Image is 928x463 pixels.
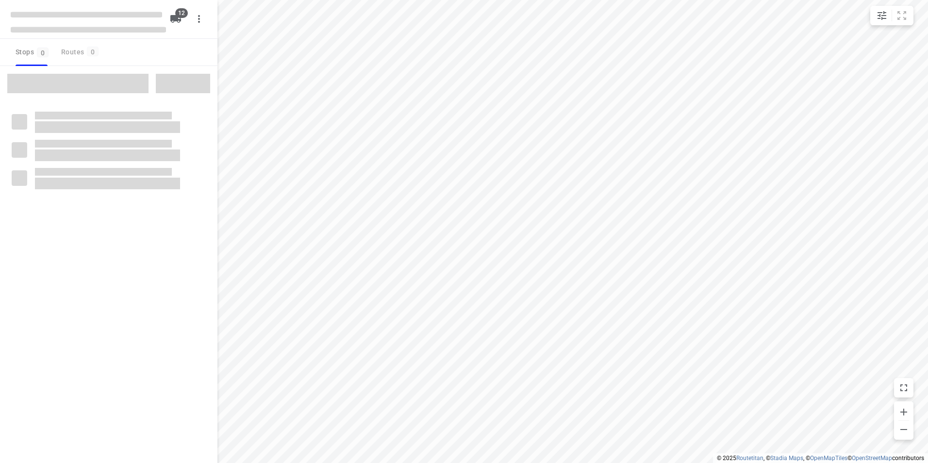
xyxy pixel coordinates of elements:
button: Map settings [872,6,892,25]
div: small contained button group [870,6,913,25]
li: © 2025 , © , © © contributors [717,455,924,462]
a: OpenMapTiles [810,455,847,462]
a: OpenStreetMap [852,455,892,462]
a: Routetitan [736,455,763,462]
a: Stadia Maps [770,455,803,462]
